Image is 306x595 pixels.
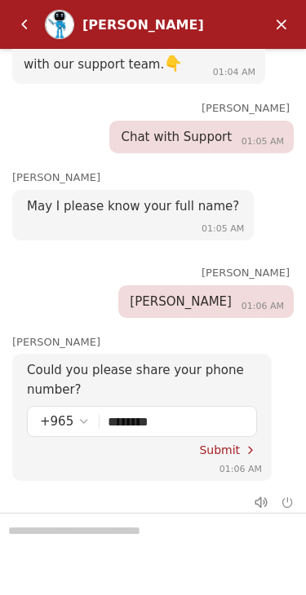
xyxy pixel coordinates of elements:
[108,407,244,436] input: Enter your phone number
[213,67,255,77] span: 01:04 AM
[265,8,298,41] em: Minimize
[12,170,306,187] div: [PERSON_NAME]
[121,130,232,144] span: Chat with Support
[220,464,262,474] span: 01:06 AM
[202,223,244,234] span: 01:05 AM
[242,136,284,147] span: 01:05 AM
[245,486,277,518] em: Mute
[46,11,73,38] img: Profile picture of Zoe
[130,294,232,309] span: [PERSON_NAME]
[242,301,284,311] span: 01:06 AM
[164,55,182,72] em: Point down
[40,412,91,431] div: Select country code
[27,363,244,397] span: Could you please share your phone number?
[8,8,41,41] em: Back
[282,496,294,509] em: End chat
[199,443,240,456] span: Submit
[12,334,306,351] div: [PERSON_NAME]
[27,199,239,214] span: May I please know your full name?
[82,17,217,33] div: [PERSON_NAME]
[199,443,257,456] div: Submit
